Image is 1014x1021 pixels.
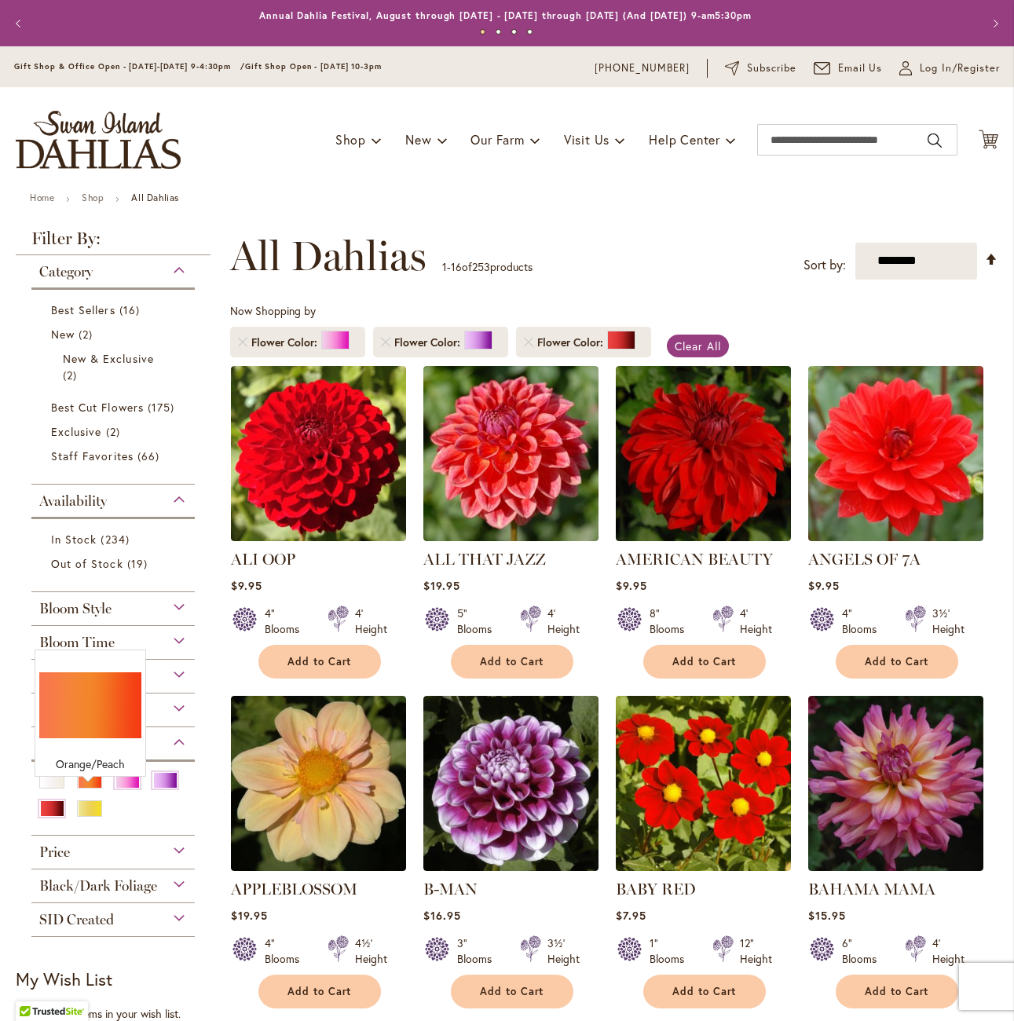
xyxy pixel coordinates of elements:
[842,606,886,637] div: 4" Blooms
[251,335,321,350] span: Flower Color
[524,338,533,347] a: Remove Flower Color Red
[480,29,485,35] button: 1 of 4
[472,259,490,274] span: 253
[287,655,352,668] span: Add to Cart
[616,550,773,569] a: AMERICAN BEAUTY
[51,448,179,464] a: Staff Favorites
[423,859,599,874] a: B-MAN
[740,935,772,967] div: 12" Height
[667,335,729,357] a: Clear All
[119,302,144,318] span: 16
[51,423,179,440] a: Exclusive
[258,645,381,679] button: Add to Cart
[355,606,387,637] div: 4' Height
[451,975,573,1008] button: Add to Cart
[51,400,144,415] span: Best Cut Flowers
[39,600,112,617] span: Bloom Style
[148,399,178,415] span: 175
[51,555,179,572] a: Out of Stock 19
[231,880,357,898] a: APPLEBLOSSOM
[899,60,1000,76] a: Log In/Register
[51,448,134,463] span: Staff Favorites
[808,529,983,544] a: ANGELS OF 7A
[230,232,426,280] span: All Dahlias
[231,529,406,544] a: ALI OOP
[616,908,646,923] span: $7.95
[457,606,501,637] div: 5" Blooms
[39,844,70,861] span: Price
[808,578,840,593] span: $9.95
[616,366,791,541] img: AMERICAN BEAUTY
[231,908,268,923] span: $19.95
[836,975,958,1008] button: Add to Cart
[39,263,93,280] span: Category
[63,367,81,383] span: 2
[804,251,846,280] label: Sort by:
[63,350,167,383] a: New &amp; Exclusive
[39,877,157,895] span: Black/Dark Foliage
[808,880,935,898] a: BAHAMA MAMA
[423,578,460,593] span: $19.95
[51,302,179,318] a: Best Sellers
[423,366,599,541] img: ALL THAT JAZZ
[808,859,983,874] a: Bahama Mama
[51,327,75,342] span: New
[259,9,752,21] a: Annual Dahlia Festival, August through [DATE] - [DATE] through [DATE] (And [DATE]) 9-am5:30pm
[82,192,104,203] a: Shop
[381,338,390,347] a: Remove Flower Color Purple
[672,985,737,998] span: Add to Cart
[643,975,766,1008] button: Add to Cart
[865,985,929,998] span: Add to Cart
[258,975,381,1008] button: Add to Cart
[649,131,720,148] span: Help Center
[51,326,179,342] a: New
[127,555,152,572] span: 19
[238,338,247,347] a: Remove Flower Color Pink
[808,550,921,569] a: ANGELS OF 7A
[920,60,1000,76] span: Log In/Register
[137,448,163,464] span: 66
[457,935,501,967] div: 3" Blooms
[51,531,179,547] a: In Stock 234
[547,935,580,967] div: 3½' Height
[423,550,546,569] a: ALL THAT JAZZ
[423,696,599,871] img: B-MAN
[643,645,766,679] button: Add to Cart
[287,985,352,998] span: Add to Cart
[16,230,210,255] strong: Filter By:
[547,606,580,637] div: 4' Height
[865,655,929,668] span: Add to Cart
[5,8,36,39] button: Previous
[979,8,1010,39] button: Next
[245,61,382,71] span: Gift Shop Open - [DATE] 10-3pm
[496,29,501,35] button: 2 of 4
[842,935,886,967] div: 6" Blooms
[51,424,101,439] span: Exclusive
[808,366,983,541] img: ANGELS OF 7A
[511,29,517,35] button: 3 of 4
[616,880,696,898] a: BABY RED
[537,335,607,350] span: Flower Color
[12,965,56,1009] iframe: Launch Accessibility Center
[231,859,406,874] a: APPLEBLOSSOM
[30,192,54,203] a: Home
[51,302,115,317] span: Best Sellers
[39,634,115,651] span: Bloom Time
[231,578,262,593] span: $9.95
[14,61,245,71] span: Gift Shop & Office Open - [DATE]-[DATE] 9-4:30pm /
[808,908,846,923] span: $15.95
[51,399,179,415] a: Best Cut Flowers
[131,192,179,203] strong: All Dahlias
[231,696,406,871] img: APPLEBLOSSOM
[51,556,123,571] span: Out of Stock
[16,111,181,169] a: store logo
[672,655,737,668] span: Add to Cart
[616,859,791,874] a: BABY RED
[231,550,295,569] a: ALI OOP
[405,131,431,148] span: New
[39,911,114,928] span: SID Created
[265,606,309,637] div: 4" Blooms
[932,935,965,967] div: 4' Height
[394,335,464,350] span: Flower Color
[747,60,796,76] span: Subscribe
